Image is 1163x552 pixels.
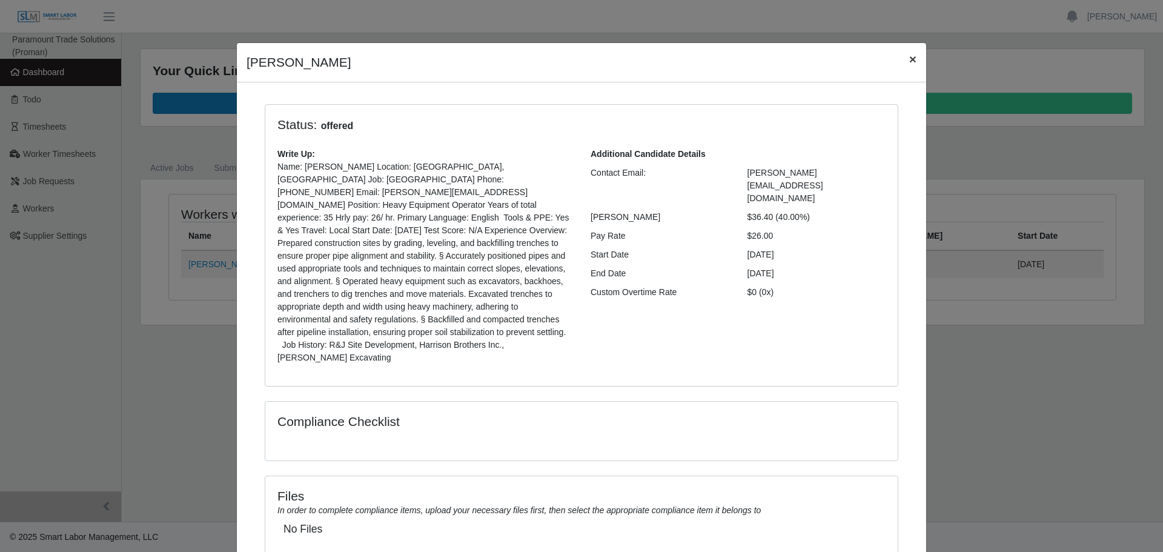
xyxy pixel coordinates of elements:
[277,488,886,504] h4: Files
[581,211,738,224] div: [PERSON_NAME]
[747,268,774,278] span: [DATE]
[581,167,738,205] div: Contact Email:
[247,53,351,72] h4: [PERSON_NAME]
[581,248,738,261] div: Start Date
[277,117,729,133] h4: Status:
[738,211,895,224] div: $36.40 (40.00%)
[277,161,572,364] p: Name: [PERSON_NAME] Location: [GEOGRAPHIC_DATA],[GEOGRAPHIC_DATA] Job: [GEOGRAPHIC_DATA] Phone: [...
[581,286,738,299] div: Custom Overtime Rate
[581,230,738,242] div: Pay Rate
[277,414,677,429] h4: Compliance Checklist
[277,505,761,515] i: In order to complete compliance items, upload your necessary files first, then select the appropr...
[738,248,895,261] div: [DATE]
[900,43,926,75] button: Close
[277,149,315,159] b: Write Up:
[909,52,916,66] span: ×
[591,149,706,159] b: Additional Candidate Details
[581,267,738,280] div: End Date
[747,168,823,203] span: [PERSON_NAME][EMAIL_ADDRESS][DOMAIN_NAME]
[738,230,895,242] div: $26.00
[317,119,357,133] span: offered
[747,287,774,297] span: $0 (0x)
